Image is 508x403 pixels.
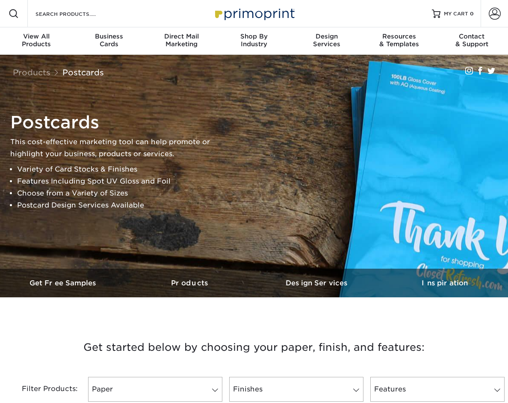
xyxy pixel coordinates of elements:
[211,4,297,23] img: Primoprint
[17,187,224,199] li: Choose from a Variety of Sizes
[254,279,381,287] h3: Design Services
[145,33,218,40] span: Direct Mail
[218,33,290,48] div: Industry
[381,279,508,287] h3: Inspiration
[62,68,104,77] a: Postcards
[363,33,436,48] div: & Templates
[35,9,118,19] input: SEARCH PRODUCTS.....
[6,328,502,367] h3: Get started below by choosing your paper, finish, and features:
[17,199,224,211] li: Postcard Design Services Available
[145,33,218,48] div: Marketing
[73,33,145,40] span: Business
[290,33,363,48] div: Services
[13,68,50,77] a: Products
[73,27,145,55] a: BusinessCards
[88,377,222,402] a: Paper
[470,11,474,17] span: 0
[73,33,145,48] div: Cards
[17,163,224,175] li: Variety of Card Stocks & Finishes
[17,175,224,187] li: Features Including Spot UV Gloss and Foil
[254,269,381,297] a: Design Services
[127,269,254,297] a: Products
[10,112,224,133] h1: Postcards
[290,27,363,55] a: DesignServices
[145,27,218,55] a: Direct MailMarketing
[127,279,254,287] h3: Products
[370,377,505,402] a: Features
[435,27,508,55] a: Contact& Support
[290,33,363,40] span: Design
[10,136,224,160] p: This cost-effective marketing tool can help promote or highlight your business, products or servi...
[363,33,436,40] span: Resources
[435,33,508,40] span: Contact
[363,27,436,55] a: Resources& Templates
[218,33,290,40] span: Shop By
[435,33,508,48] div: & Support
[229,377,363,402] a: Finishes
[381,269,508,297] a: Inspiration
[444,10,468,18] span: MY CART
[218,27,290,55] a: Shop ByIndustry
